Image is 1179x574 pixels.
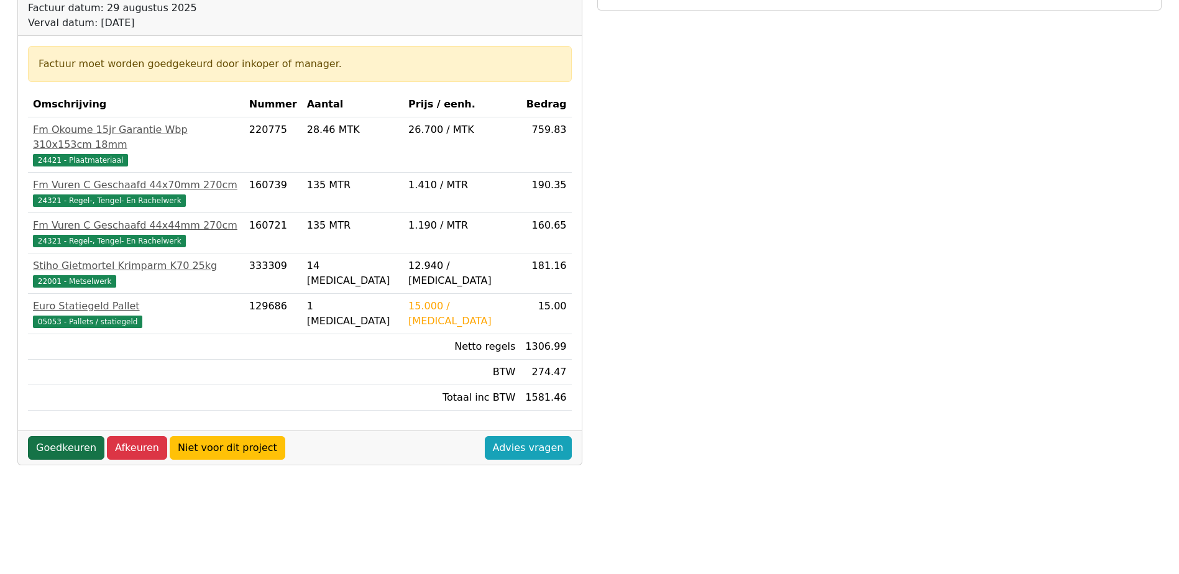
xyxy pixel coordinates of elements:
[302,92,403,117] th: Aantal
[520,173,571,213] td: 190.35
[33,178,239,207] a: Fm Vuren C Geschaafd 44x70mm 270cm24321 - Regel-, Tengel- En Rachelwerk
[28,436,104,460] a: Goedkeuren
[244,253,302,294] td: 333309
[28,1,475,16] div: Factuur datum: 29 augustus 2025
[485,436,572,460] a: Advies vragen
[520,294,571,334] td: 15.00
[520,213,571,253] td: 160.65
[28,92,244,117] th: Omschrijving
[33,178,239,193] div: Fm Vuren C Geschaafd 44x70mm 270cm
[520,253,571,294] td: 181.16
[33,122,239,152] div: Fm Okoume 15jr Garantie Wbp 310x153cm 18mm
[244,117,302,173] td: 220775
[408,299,515,329] div: 15.000 / [MEDICAL_DATA]
[33,258,239,288] a: Stiho Gietmortel Krimparm K70 25kg22001 - Metselwerk
[403,360,520,385] td: BTW
[408,122,515,137] div: 26.700 / MTK
[403,334,520,360] td: Netto regels
[408,258,515,288] div: 12.940 / [MEDICAL_DATA]
[307,258,398,288] div: 14 [MEDICAL_DATA]
[408,218,515,233] div: 1.190 / MTR
[520,360,571,385] td: 274.47
[307,122,398,137] div: 28.46 MTK
[28,16,475,30] div: Verval datum: [DATE]
[244,92,302,117] th: Nummer
[307,299,398,329] div: 1 [MEDICAL_DATA]
[403,385,520,411] td: Totaal inc BTW
[307,178,398,193] div: 135 MTR
[33,299,239,314] div: Euro Statiegeld Pallet
[520,385,571,411] td: 1581.46
[33,194,186,207] span: 24321 - Regel-, Tengel- En Rachelwerk
[33,299,239,329] a: Euro Statiegeld Pallet05053 - Pallets / statiegeld
[170,436,285,460] a: Niet voor dit project
[244,213,302,253] td: 160721
[408,178,515,193] div: 1.410 / MTR
[244,294,302,334] td: 129686
[33,235,186,247] span: 24321 - Regel-, Tengel- En Rachelwerk
[33,154,128,166] span: 24421 - Plaatmateriaal
[33,316,142,328] span: 05053 - Pallets / statiegeld
[33,218,239,248] a: Fm Vuren C Geschaafd 44x44mm 270cm24321 - Regel-, Tengel- En Rachelwerk
[403,92,520,117] th: Prijs / eenh.
[33,122,239,167] a: Fm Okoume 15jr Garantie Wbp 310x153cm 18mm24421 - Plaatmateriaal
[107,436,167,460] a: Afkeuren
[33,275,116,288] span: 22001 - Metselwerk
[244,173,302,213] td: 160739
[39,57,561,71] div: Factuur moet worden goedgekeurd door inkoper of manager.
[520,334,571,360] td: 1306.99
[33,218,239,233] div: Fm Vuren C Geschaafd 44x44mm 270cm
[520,92,571,117] th: Bedrag
[33,258,239,273] div: Stiho Gietmortel Krimparm K70 25kg
[307,218,398,233] div: 135 MTR
[520,117,571,173] td: 759.83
